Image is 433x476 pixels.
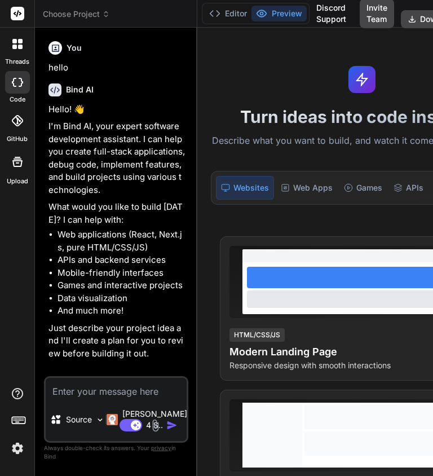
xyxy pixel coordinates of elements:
p: [PERSON_NAME] 4 S.. [122,408,187,431]
label: Upload [7,177,28,186]
li: Web applications (React, Next.js, pure HTML/CSS/JS) [58,228,186,254]
img: Claude 4 Sonnet [107,414,118,425]
p: What would you like to build [DATE]? I can help with: [48,201,186,226]
img: attachment [149,419,162,432]
p: Hello! 👋 [48,103,186,116]
span: privacy [151,444,171,451]
li: APIs and backend services [58,254,186,267]
img: Pick Models [95,415,105,425]
li: And much more! [58,305,186,318]
button: Editor [205,6,251,21]
div: HTML/CSS/JS [229,328,285,342]
p: Always double-check its answers. Your in Bind [44,443,188,462]
label: GitHub [7,134,28,144]
div: Websites [216,176,274,200]
li: Data visualization [58,292,186,305]
p: hello [48,61,186,74]
label: threads [5,57,29,67]
h6: You [67,42,82,54]
span: Choose Project [43,8,110,20]
h6: Bind AI [66,84,94,95]
div: Games [339,176,387,200]
div: APIs [389,176,428,200]
p: Source [66,414,92,425]
img: settings [8,439,27,458]
button: Preview [251,6,307,21]
p: Just describe your project idea and I'll create a plan for you to review before building it out. [48,322,186,360]
label: code [10,95,25,104]
img: icon [166,420,178,431]
p: I'm Bind AI, your expert software development assistant. I can help you create full-stack applica... [48,120,186,196]
li: Mobile-friendly interfaces [58,267,186,280]
div: Web Apps [276,176,337,200]
li: Games and interactive projects [58,279,186,292]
